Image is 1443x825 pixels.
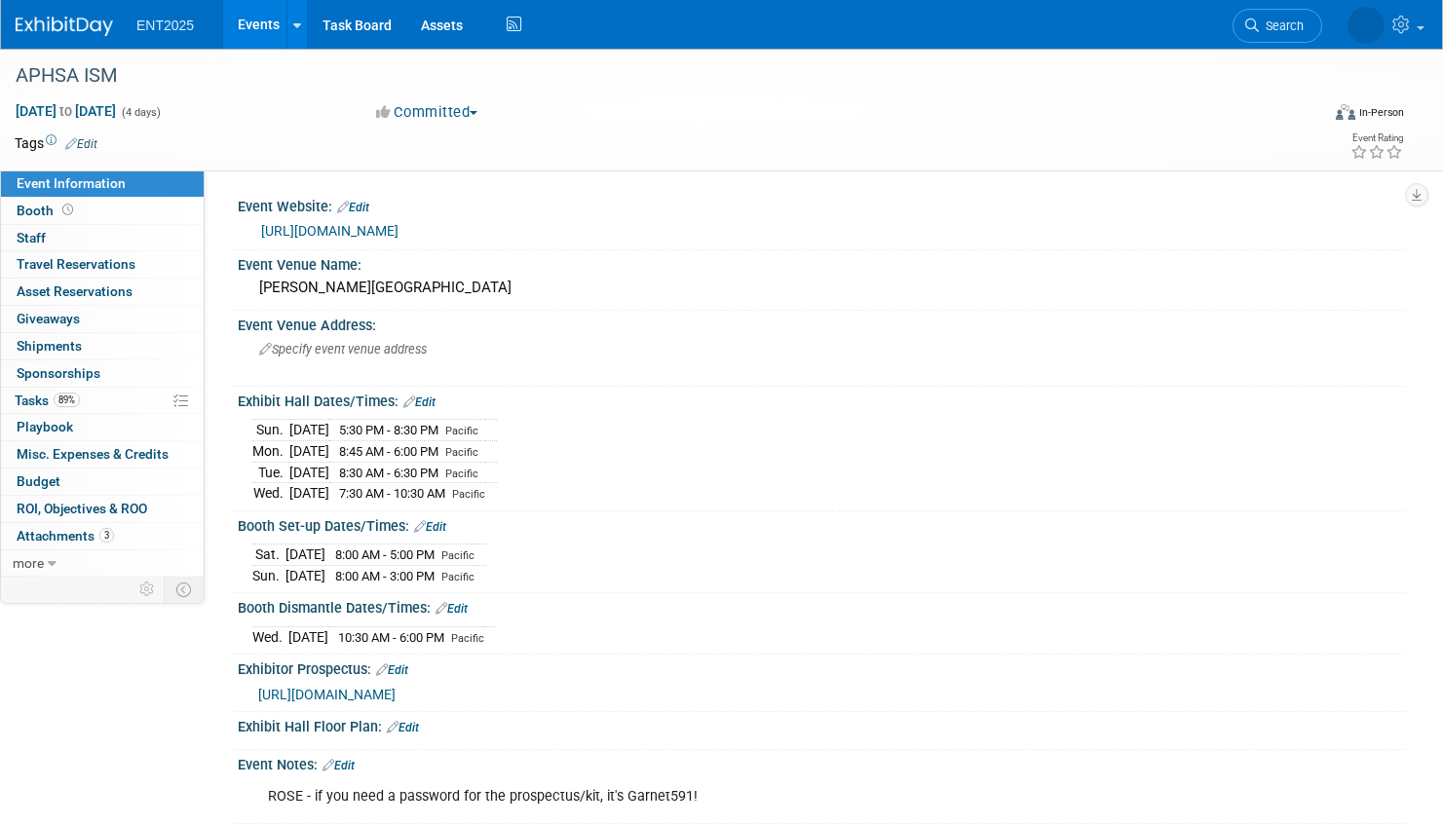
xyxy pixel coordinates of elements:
td: Tue. [252,462,289,483]
a: Misc. Expenses & Credits [1,441,204,468]
a: Booth [1,198,204,224]
span: 8:00 AM - 5:00 PM [335,547,435,562]
a: Edit [376,663,408,677]
td: Wed. [252,483,289,504]
span: Pacific [441,549,475,562]
a: [URL][DOMAIN_NAME] [261,223,399,239]
span: Misc. Expenses & Credits [17,446,169,462]
div: Event Venue Address: [238,311,1404,335]
span: Pacific [441,571,475,583]
span: Pacific [445,446,478,459]
span: 8:00 AM - 3:00 PM [335,569,435,583]
span: Pacific [445,425,478,437]
div: In-Person [1358,105,1404,120]
div: Event Venue Name: [238,250,1404,275]
a: Sponsorships [1,360,204,387]
span: [DATE] [DATE] [15,102,117,120]
a: Event Information [1,170,204,197]
span: 5:30 PM - 8:30 PM [339,423,438,437]
td: Tags [15,133,97,153]
td: Personalize Event Tab Strip [131,577,165,602]
td: Toggle Event Tabs [165,577,205,602]
span: Shipments [17,338,82,354]
a: ROI, Objectives & ROO [1,496,204,522]
div: [PERSON_NAME][GEOGRAPHIC_DATA] [252,273,1389,303]
div: ROSE - if you need a password for the prospectus/kit, it's Garnet591! [254,777,1180,816]
td: [DATE] [289,420,329,441]
a: Edit [387,721,419,734]
span: Pacific [452,488,485,501]
a: Playbook [1,414,204,440]
div: Exhibit Hall Floor Plan: [238,712,1404,737]
a: Shipments [1,333,204,359]
span: Playbook [17,419,73,434]
a: Edit [65,137,97,151]
button: Committed [369,102,485,123]
div: APHSA ISM [9,58,1286,94]
td: [DATE] [288,626,328,647]
div: Booth Set-up Dates/Times: [238,511,1404,537]
span: Search [1259,19,1304,33]
td: Wed. [252,626,288,647]
img: Rose Bodin [1348,7,1385,44]
span: Booth [17,203,77,218]
span: ENT2025 [136,18,194,33]
a: Edit [414,520,446,534]
a: Asset Reservations [1,279,204,305]
span: 8:30 AM - 6:30 PM [339,466,438,480]
span: Tasks [15,393,80,408]
a: more [1,550,204,577]
img: Format-Inperson.png [1336,104,1355,120]
a: Giveaways [1,306,204,332]
span: ROI, Objectives & ROO [17,501,147,516]
td: [DATE] [289,483,329,504]
a: Budget [1,469,204,495]
a: Edit [436,602,468,616]
span: more [13,555,44,571]
span: (4 days) [120,106,161,119]
span: Booth not reserved yet [58,203,77,217]
a: Search [1233,9,1322,43]
div: Exhibitor Prospectus: [238,655,1404,680]
span: Attachments [17,528,114,544]
td: Mon. [252,441,289,463]
span: 3 [99,528,114,543]
a: Staff [1,225,204,251]
span: Giveaways [17,311,80,326]
td: Sun. [252,565,285,585]
span: Sponsorships [17,365,100,381]
span: Travel Reservations [17,256,135,272]
span: 8:45 AM - 6:00 PM [339,444,438,459]
a: Tasks89% [1,388,204,414]
a: Edit [337,201,369,214]
a: Edit [403,395,436,409]
td: [DATE] [285,544,325,566]
span: 7:30 AM - 10:30 AM [339,486,445,501]
span: Pacific [451,632,484,645]
td: [DATE] [285,565,325,585]
span: Staff [17,230,46,245]
td: Sat. [252,544,285,566]
span: 10:30 AM - 6:00 PM [338,630,444,645]
span: Budget [17,473,60,489]
span: Pacific [445,468,478,480]
div: Exhibit Hall Dates/Times: [238,387,1404,412]
span: Asset Reservations [17,283,133,299]
a: Attachments3 [1,523,204,549]
span: Specify event venue address [259,342,427,356]
div: Event Notes: [238,750,1404,775]
td: [DATE] [289,462,329,483]
div: Booth Dismantle Dates/Times: [238,593,1404,619]
td: [DATE] [289,441,329,463]
span: to [57,103,75,119]
div: Event Rating [1350,133,1403,143]
a: Edit [323,759,355,772]
img: ExhibitDay [16,17,113,36]
a: Travel Reservations [1,251,204,278]
td: Sun. [252,420,289,441]
span: Event Information [17,175,126,191]
span: 89% [54,393,80,407]
a: [URL][DOMAIN_NAME] [258,687,396,702]
div: Event Website: [238,192,1404,217]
